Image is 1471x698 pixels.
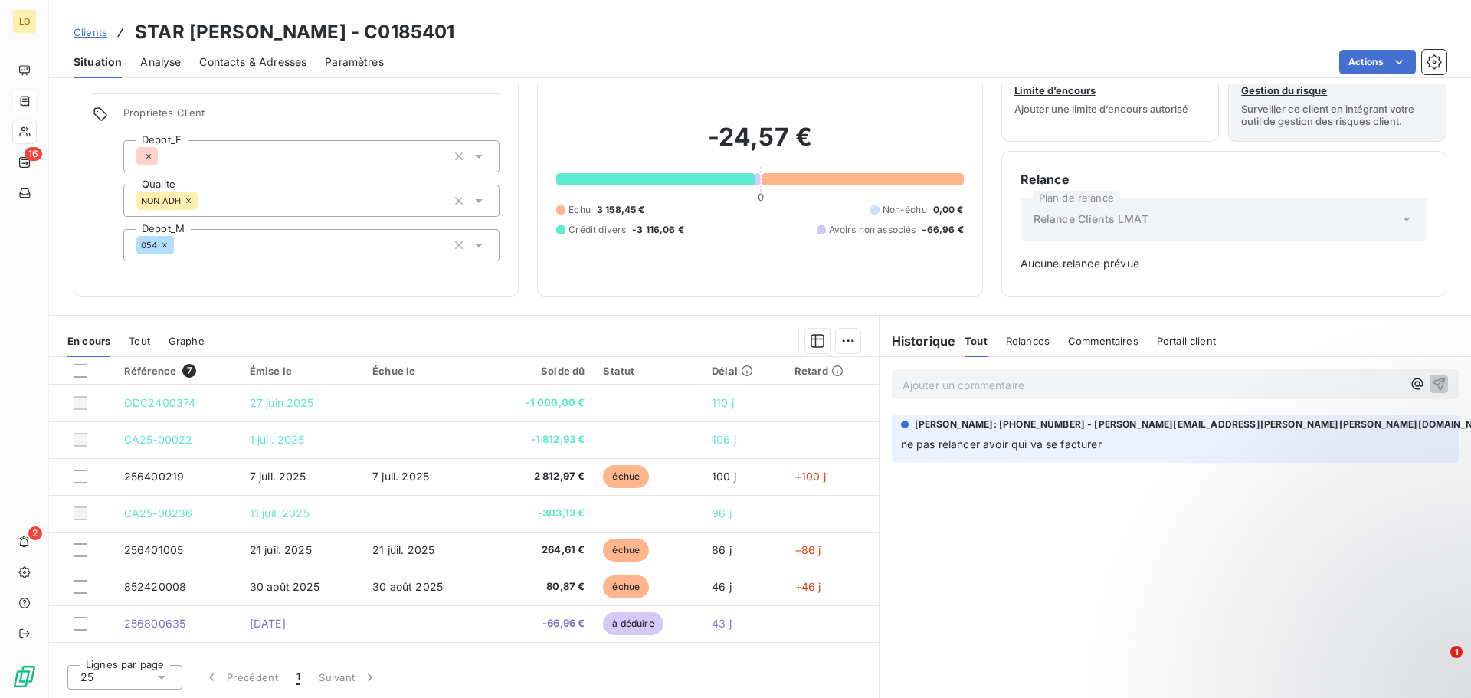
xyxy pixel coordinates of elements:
[712,470,736,483] span: 100 j
[28,526,42,540] span: 2
[124,470,184,483] span: 256400219
[568,223,626,237] span: Crédit divers
[603,575,649,598] span: échue
[250,580,320,593] span: 30 août 2025
[603,612,663,635] span: à déduire
[74,25,107,40] a: Clients
[310,661,387,693] button: Suivant
[141,241,157,250] span: 054
[124,506,193,519] span: CA25-00236
[198,194,210,208] input: Ajouter une valeur
[74,54,122,70] span: Situation
[712,506,732,519] span: 96 j
[195,661,287,693] button: Précédent
[829,223,916,237] span: Avoirs non associés
[124,617,185,630] span: 256800635
[124,433,193,446] span: CA25-00022
[140,54,181,70] span: Analyse
[124,543,183,556] span: 256401005
[158,149,170,163] input: Ajouter une valeur
[372,470,429,483] span: 7 juil. 2025
[141,196,181,205] span: NON ADH
[712,396,734,409] span: 110 j
[12,9,37,34] div: LO
[1006,335,1050,347] span: Relances
[1165,549,1471,657] iframe: Intercom notifications message
[556,122,963,168] h2: -24,57 €
[169,335,205,347] span: Graphe
[250,365,354,377] div: Émise le
[1034,211,1148,227] span: Relance Clients LMAT
[922,223,963,237] span: -66,96 €
[250,433,305,446] span: 1 juil. 2025
[1157,335,1216,347] span: Portail client
[296,670,300,685] span: 1
[12,664,37,689] img: Logo LeanPay
[124,580,186,593] span: 852420008
[182,364,196,378] span: 7
[603,465,649,488] span: échue
[250,396,314,409] span: 27 juin 2025
[80,670,93,685] span: 25
[67,335,110,347] span: En cours
[712,580,732,593] span: 46 j
[496,542,585,558] span: 264,61 €
[496,579,585,595] span: 80,87 €
[124,364,231,378] div: Référence
[287,661,310,693] button: 1
[603,365,693,377] div: Statut
[712,433,736,446] span: 106 j
[1001,44,1220,142] button: Limite d’encoursAjouter une limite d’encours autorisé
[1014,103,1188,115] span: Ajouter une limite d’encours autorisé
[603,539,649,562] span: échue
[250,543,312,556] span: 21 juil. 2025
[250,506,310,519] span: 11 juil. 2025
[568,203,591,217] span: Échu
[250,470,306,483] span: 7 juil. 2025
[1241,84,1327,97] span: Gestion du risque
[25,147,42,161] span: 16
[496,506,585,521] span: -303,13 €
[1068,335,1138,347] span: Commentaires
[1241,103,1433,127] span: Surveiller ce client en intégrant votre outil de gestion des risques client.
[496,365,585,377] div: Solde dû
[496,469,585,484] span: 2 812,97 €
[1014,84,1096,97] span: Limite d’encours
[1021,170,1427,188] h6: Relance
[965,335,988,347] span: Tout
[372,580,443,593] span: 30 août 2025
[1339,50,1416,74] button: Actions
[199,54,306,70] span: Contacts & Adresses
[901,437,1102,451] span: ne pas relancer avoir qui va se facturer
[496,432,585,447] span: -1 812,93 €
[123,107,500,128] span: Propriétés Client
[250,617,286,630] span: [DATE]
[597,203,645,217] span: 3 158,45 €
[794,470,826,483] span: +100 j
[712,543,732,556] span: 86 j
[1419,646,1456,683] iframe: Intercom live chat
[1021,256,1427,271] span: Aucune relance prévue
[372,365,477,377] div: Échue le
[1450,646,1463,658] span: 1
[325,54,384,70] span: Paramètres
[124,396,196,409] span: ODC2400374
[74,26,107,38] span: Clients
[880,332,956,350] h6: Historique
[496,616,585,631] span: -66,96 €
[632,223,684,237] span: -3 116,06 €
[794,543,821,556] span: +86 j
[883,203,927,217] span: Non-échu
[794,580,821,593] span: +46 j
[1228,44,1446,142] button: Gestion du risqueSurveiller ce client en intégrant votre outil de gestion des risques client.
[496,395,585,411] span: -1 000,00 €
[174,238,186,252] input: Ajouter une valeur
[372,543,434,556] span: 21 juil. 2025
[712,617,732,630] span: 43 j
[758,191,764,203] span: 0
[794,365,870,377] div: Retard
[712,365,776,377] div: Délai
[933,203,964,217] span: 0,00 €
[135,18,454,46] h3: STAR [PERSON_NAME] - C0185401
[129,335,150,347] span: Tout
